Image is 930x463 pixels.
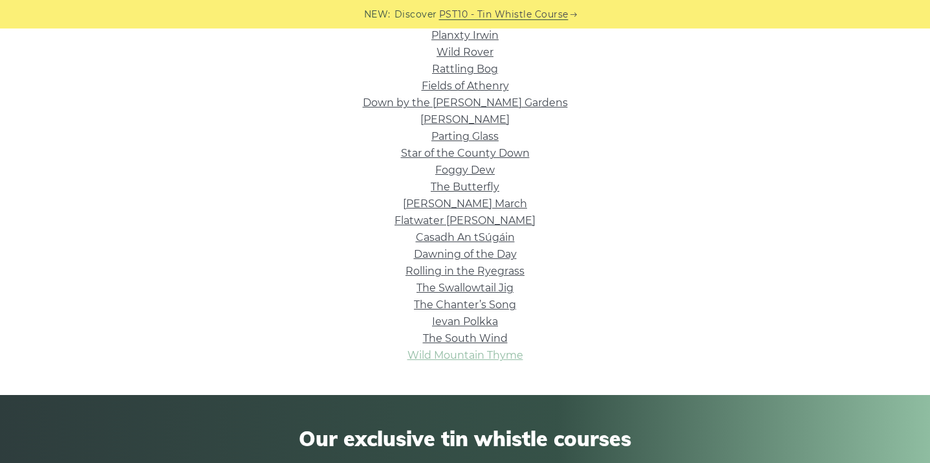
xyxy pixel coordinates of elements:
a: [PERSON_NAME] March [403,198,527,210]
a: Wild Rover [437,46,493,58]
a: The South Wind [423,332,508,344]
a: Fields of Athenry [422,80,509,92]
span: Our exclusive tin whistle courses [100,426,830,451]
a: Star of the County Down [401,147,530,159]
a: Planxty Irwin [431,29,499,41]
span: Discover [395,7,437,22]
a: The Swallowtail Jig [416,282,514,294]
a: Rolling in the Ryegrass [406,265,524,277]
a: Dawning of the Day [414,248,517,260]
a: Casadh An tSúgáin [416,231,515,243]
a: The Butterfly [431,181,499,193]
a: Flatwater [PERSON_NAME] [395,214,535,227]
a: Ievan Polkka [432,315,498,328]
a: The Chanter’s Song [414,299,516,311]
a: Wild Mountain Thyme [407,349,523,361]
a: Foggy Dew [435,164,495,176]
a: Parting Glass [431,130,499,142]
span: NEW: [364,7,391,22]
a: Down by the [PERSON_NAME] Gardens [363,96,568,109]
a: [PERSON_NAME] [420,113,510,126]
a: Rattling Bog [432,63,498,75]
a: PST10 - Tin Whistle Course [439,7,568,22]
